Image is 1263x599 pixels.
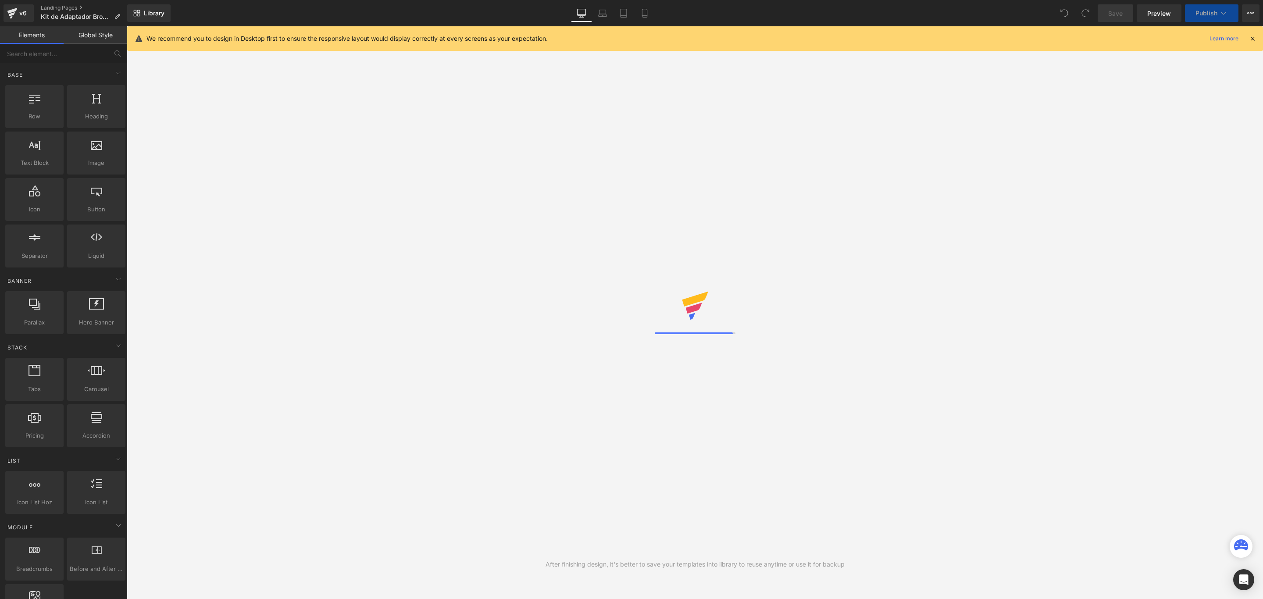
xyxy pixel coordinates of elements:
[8,318,61,327] span: Parallax
[18,7,29,19] div: v6
[8,385,61,394] span: Tabs
[634,4,655,22] a: Mobile
[127,4,171,22] a: New Library
[7,277,32,285] span: Banner
[571,4,592,22] a: Desktop
[7,343,28,352] span: Stack
[592,4,613,22] a: Laptop
[144,9,164,17] span: Library
[8,205,61,214] span: Icon
[613,4,634,22] a: Tablet
[70,318,123,327] span: Hero Banner
[70,205,123,214] span: Button
[8,251,61,260] span: Separator
[1185,4,1238,22] button: Publish
[1147,9,1171,18] span: Preview
[1206,33,1242,44] a: Learn more
[7,456,21,465] span: List
[7,523,34,531] span: Module
[8,431,61,440] span: Pricing
[41,4,127,11] a: Landing Pages
[1108,9,1123,18] span: Save
[41,13,111,20] span: Kit de Adaptador Brocas
[70,564,123,574] span: Before and After Images
[70,251,123,260] span: Liquid
[546,560,845,569] div: After finishing design, it's better to save your templates into library to reuse anytime or use i...
[70,158,123,168] span: Image
[7,71,24,79] span: Base
[8,112,61,121] span: Row
[146,34,548,43] p: We recommend you to design in Desktop first to ensure the responsive layout would display correct...
[1077,4,1094,22] button: Redo
[1195,10,1217,17] span: Publish
[1137,4,1181,22] a: Preview
[1242,4,1259,22] button: More
[8,498,61,507] span: Icon List Hoz
[70,498,123,507] span: Icon List
[1233,569,1254,590] div: Open Intercom Messenger
[70,431,123,440] span: Accordion
[70,385,123,394] span: Carousel
[70,112,123,121] span: Heading
[8,158,61,168] span: Text Block
[1056,4,1073,22] button: Undo
[4,4,34,22] a: v6
[64,26,127,44] a: Global Style
[8,564,61,574] span: Breadcrumbs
